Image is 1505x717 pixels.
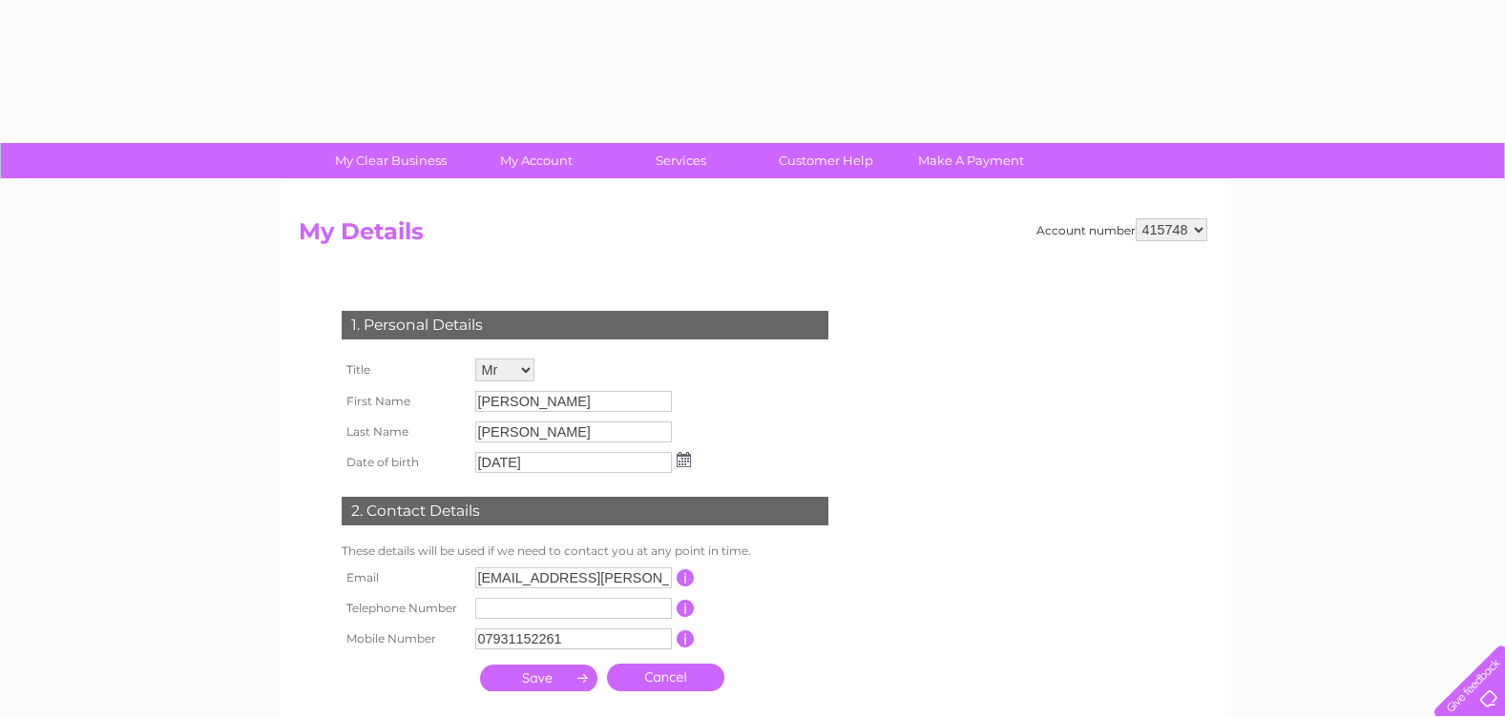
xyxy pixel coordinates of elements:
[747,143,905,178] a: Customer Help
[337,563,470,593] th: Email
[892,143,1050,178] a: Make A Payment
[337,417,470,447] th: Last Name
[677,600,695,617] input: Information
[457,143,615,178] a: My Account
[337,624,470,654] th: Mobile Number
[607,664,724,691] a: Cancel
[480,665,597,691] input: Submit
[337,354,470,386] th: Title
[337,386,470,417] th: First Name
[677,630,695,647] input: Information
[342,311,828,339] div: 1. Personal Details
[337,593,470,624] th: Telephone Number
[299,218,1207,255] h2: My Details
[312,143,470,178] a: My Clear Business
[677,452,691,467] img: ...
[677,569,695,586] input: Information
[337,447,470,478] th: Date of birth
[337,540,833,563] td: These details will be used if we need to contact you at any point in time.
[1036,218,1207,241] div: Account number
[342,497,828,525] div: 2. Contact Details
[602,143,760,178] a: Services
